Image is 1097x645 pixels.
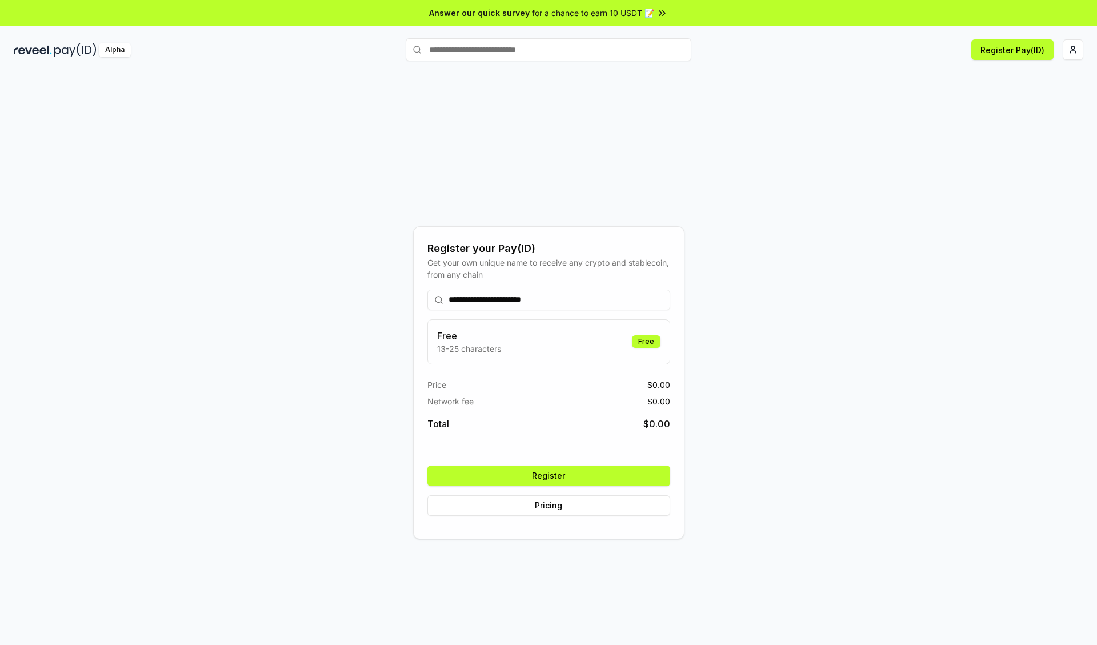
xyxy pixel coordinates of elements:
[427,466,670,486] button: Register
[54,43,97,57] img: pay_id
[647,395,670,407] span: $ 0.00
[427,495,670,516] button: Pricing
[99,43,131,57] div: Alpha
[429,7,530,19] span: Answer our quick survey
[632,335,660,348] div: Free
[437,343,501,355] p: 13-25 characters
[427,417,449,431] span: Total
[971,39,1054,60] button: Register Pay(ID)
[532,7,654,19] span: for a chance to earn 10 USDT 📝
[427,395,474,407] span: Network fee
[14,43,52,57] img: reveel_dark
[643,417,670,431] span: $ 0.00
[427,257,670,281] div: Get your own unique name to receive any crypto and stablecoin, from any chain
[427,241,670,257] div: Register your Pay(ID)
[437,329,501,343] h3: Free
[427,379,446,391] span: Price
[647,379,670,391] span: $ 0.00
